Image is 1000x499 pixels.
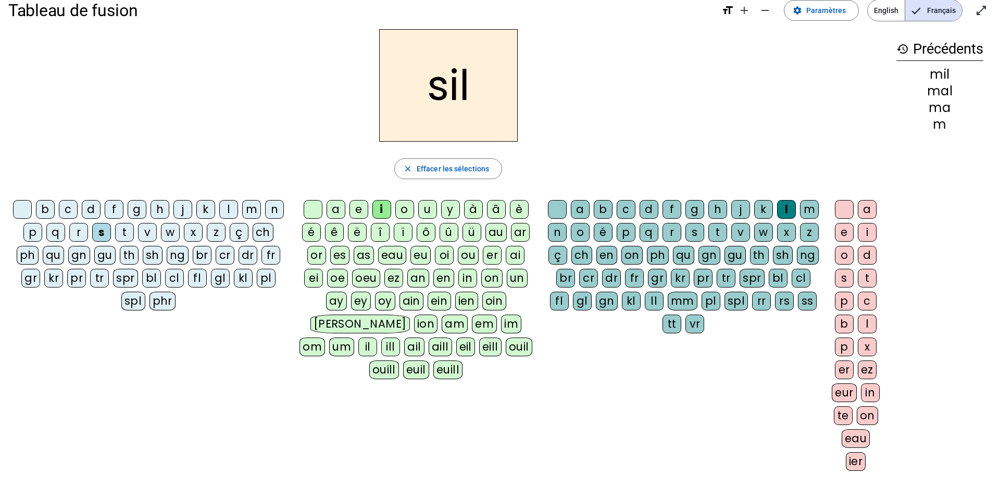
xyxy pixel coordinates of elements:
[708,223,727,242] div: t
[832,383,857,402] div: eur
[685,315,704,333] div: vr
[407,269,429,288] div: an
[896,68,983,81] div: mil
[754,200,773,219] div: k
[456,338,476,356] div: eil
[896,38,983,61] h3: Précédents
[668,292,697,310] div: mm
[858,269,877,288] div: t
[239,246,257,265] div: dr
[196,200,215,219] div: k
[121,292,145,310] div: spl
[777,223,796,242] div: x
[299,338,325,356] div: om
[327,269,348,288] div: oe
[261,246,280,265] div: fr
[835,315,854,333] div: b
[511,223,530,242] div: ar
[673,246,694,265] div: qu
[44,269,63,288] div: kr
[304,269,323,288] div: ei
[510,200,529,219] div: è
[381,338,400,356] div: ill
[571,246,592,265] div: ch
[835,292,854,310] div: p
[662,223,681,242] div: r
[506,338,532,356] div: ouil
[379,29,518,142] h2: sil
[242,200,261,219] div: m
[846,452,866,471] div: ier
[326,292,347,310] div: ay
[417,163,489,175] span: Effacer les sélections
[708,200,727,219] div: h
[738,4,751,17] mat-icon: add
[800,200,819,219] div: m
[548,223,567,242] div: n
[234,269,253,288] div: kl
[835,269,854,288] div: s
[800,223,819,242] div: z
[257,269,276,288] div: pl
[115,223,134,242] div: t
[724,246,746,265] div: gu
[384,269,403,288] div: ez
[571,200,590,219] div: a
[429,338,452,356] div: aill
[151,200,169,219] div: h
[621,246,643,265] div: on
[573,292,592,310] div: gl
[694,269,712,288] div: pr
[188,269,207,288] div: fl
[835,246,854,265] div: o
[325,223,344,242] div: ê
[403,360,429,379] div: euil
[596,292,618,310] div: gn
[648,269,667,288] div: gr
[835,360,854,379] div: er
[82,200,101,219] div: d
[731,200,750,219] div: j
[506,246,524,265] div: ai
[662,315,681,333] div: tt
[193,246,211,265] div: br
[662,200,681,219] div: f
[647,246,669,265] div: ph
[142,269,161,288] div: bl
[556,269,575,288] div: br
[740,269,765,288] div: spr
[329,338,354,356] div: um
[594,223,612,242] div: é
[310,315,410,333] div: [PERSON_NAME]
[17,246,39,265] div: ph
[302,223,321,242] div: é
[485,223,507,242] div: au
[307,246,326,265] div: or
[617,200,635,219] div: c
[161,223,180,242] div: w
[571,223,590,242] div: o
[622,292,641,310] div: kl
[378,246,407,265] div: eau
[759,4,771,17] mat-icon: remove
[858,246,877,265] div: d
[625,269,644,288] div: fr
[216,246,234,265] div: cr
[128,200,146,219] div: g
[211,269,230,288] div: gl
[792,269,810,288] div: cl
[548,246,567,265] div: ç
[640,223,658,242] div: q
[433,269,454,288] div: en
[354,246,374,265] div: as
[501,315,521,333] div: im
[371,223,390,242] div: î
[395,200,414,219] div: o
[617,223,635,242] div: p
[975,4,988,17] mat-icon: open_in_full
[21,269,40,288] div: gr
[472,315,497,333] div: em
[775,292,794,310] div: rs
[352,269,380,288] div: oeu
[435,246,454,265] div: oi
